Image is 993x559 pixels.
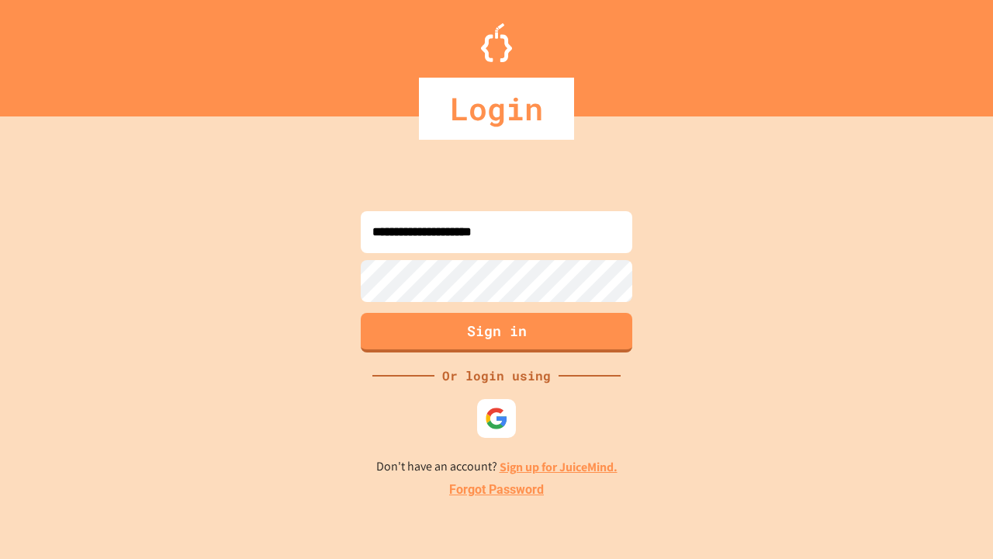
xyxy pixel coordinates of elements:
a: Forgot Password [449,481,544,499]
a: Sign up for JuiceMind. [500,459,618,475]
div: Login [419,78,574,140]
img: Logo.svg [481,23,512,62]
button: Sign in [361,313,632,352]
img: google-icon.svg [485,407,508,430]
div: Or login using [434,366,559,385]
p: Don't have an account? [376,457,618,477]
